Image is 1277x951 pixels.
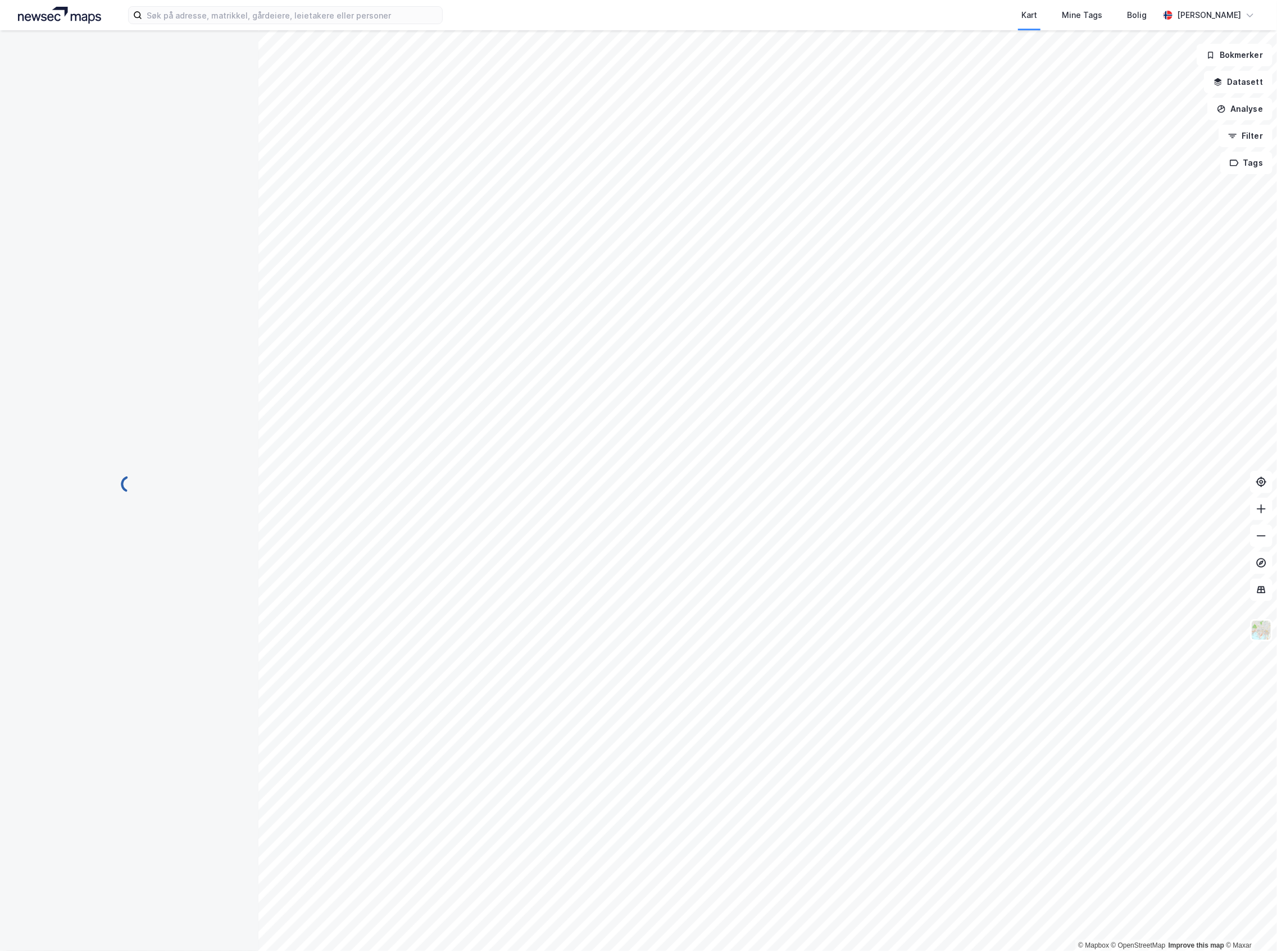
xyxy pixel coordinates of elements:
[1221,897,1277,951] div: Kontrollprogram for chat
[1177,8,1241,22] div: [PERSON_NAME]
[1021,8,1037,22] div: Kart
[1127,8,1147,22] div: Bolig
[120,475,138,493] img: spinner.a6d8c91a73a9ac5275cf975e30b51cfb.svg
[1111,941,1166,949] a: OpenStreetMap
[142,7,442,24] input: Søk på adresse, matrikkel, gårdeiere, leietakere eller personer
[1251,620,1272,641] img: Z
[1169,941,1224,949] a: Improve this map
[1197,44,1273,66] button: Bokmerker
[1204,71,1273,93] button: Datasett
[1221,897,1277,951] iframe: Chat Widget
[1078,941,1109,949] a: Mapbox
[1207,98,1273,120] button: Analyse
[18,7,101,24] img: logo.a4113a55bc3d86da70a041830d287a7e.svg
[1220,152,1273,174] button: Tags
[1219,125,1273,147] button: Filter
[1062,8,1102,22] div: Mine Tags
